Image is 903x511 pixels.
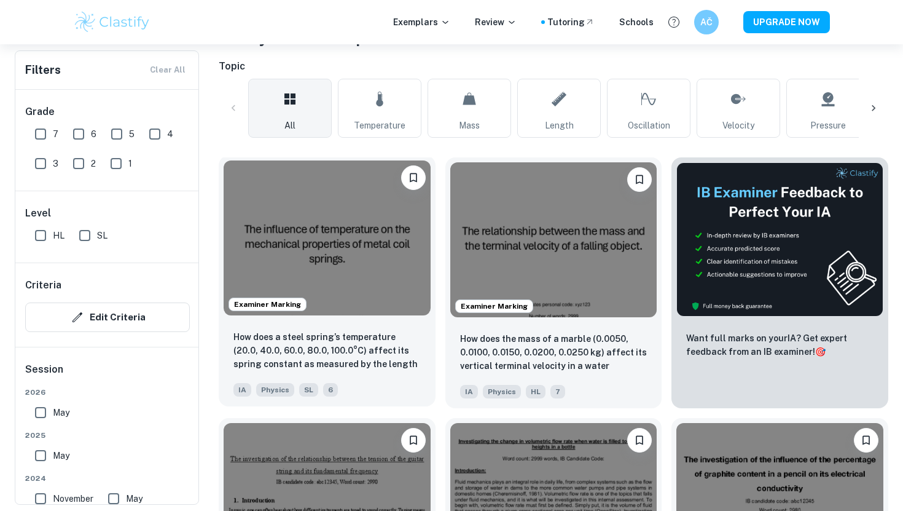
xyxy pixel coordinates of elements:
span: 2024 [25,473,190,484]
span: Examiner Marking [229,299,306,310]
a: Tutoring [547,15,595,29]
span: May [53,406,69,419]
h6: Filters [25,61,61,79]
button: Help and Feedback [663,12,684,33]
span: Length [545,119,574,132]
span: 3 [53,157,58,170]
span: Temperature [354,119,405,132]
span: 5 [129,127,135,141]
span: Velocity [722,119,754,132]
h6: Level [25,206,190,221]
p: How does the mass of a marble (0.0050, 0.0100, 0.0150, 0.0200, 0.0250 kg) affect its vertical ter... [460,332,647,374]
span: May [126,492,143,505]
a: ThumbnailWant full marks on yourIA? Get expert feedback from an IB examiner! [671,157,888,408]
span: Physics [256,383,294,397]
span: HL [53,229,64,242]
button: UPGRADE NOW [743,11,830,33]
span: 🎯 [815,347,826,357]
h6: Criteria [25,278,61,293]
p: Exemplars [393,15,450,29]
span: November [53,492,93,505]
a: Examiner MarkingBookmarkHow does a steel spring’s temperature (20.0, 40.0, 60.0, 80.0, 100.0°C) a... [219,157,436,408]
button: Bookmark [854,428,878,453]
span: 6 [91,127,96,141]
img: Physics IA example thumbnail: How does a steel spring’s temperature (2 [224,160,431,315]
span: 7 [53,127,58,141]
span: SL [299,383,318,397]
button: Bookmark [627,428,652,453]
span: Mass [459,119,480,132]
h6: AČ [700,15,714,29]
span: 2 [91,157,96,170]
span: 2026 [25,387,190,398]
button: Bookmark [401,165,426,190]
h6: Topic [219,59,888,74]
span: SL [97,229,107,242]
span: May [53,449,69,462]
img: Thumbnail [676,162,883,317]
span: 1 [128,157,132,170]
p: Review [475,15,517,29]
h6: Session [25,362,190,387]
span: 4 [167,127,173,141]
img: Clastify logo [73,10,151,34]
button: AČ [694,10,719,34]
button: Bookmark [627,167,652,192]
span: 6 [323,383,338,397]
span: Pressure [810,119,846,132]
span: Physics [483,385,521,398]
p: Want full marks on your IA ? Get expert feedback from an IB examiner! [686,331,874,358]
span: IA [460,385,478,398]
img: Physics IA example thumbnail: How does the mass of a marble (0.0050, 0 [450,162,657,317]
span: IA [233,383,251,397]
a: Schools [619,15,654,29]
h6: Grade [25,105,190,119]
button: Edit Criteria [25,303,190,332]
span: 2025 [25,430,190,441]
span: 7 [550,385,565,398]
span: Oscillation [628,119,670,132]
span: HL [526,385,545,398]
p: How does a steel spring’s temperature (20.0, 40.0, 60.0, 80.0, 100.0°C) affect its spring constan... [233,330,421,372]
button: Bookmark [401,428,426,453]
a: Examiner MarkingBookmarkHow does the mass of a marble (0.0050, 0.0100, 0.0150, 0.0200, 0.0250 kg)... [445,157,662,408]
span: Examiner Marking [456,301,533,312]
span: All [284,119,295,132]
